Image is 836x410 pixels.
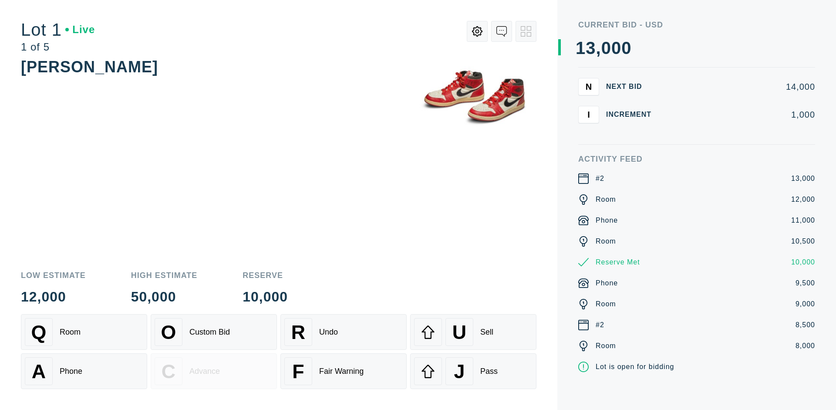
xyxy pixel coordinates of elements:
div: Phone [60,367,82,376]
div: 8,000 [796,341,815,351]
div: Next Bid [606,83,658,90]
div: Advance [189,367,220,376]
div: Live [65,24,95,35]
span: A [32,360,46,383]
div: 12,000 [791,194,815,205]
span: U [452,321,466,343]
div: 0 [611,39,621,57]
div: Pass [480,367,498,376]
div: Room [60,328,81,337]
div: Custom Bid [189,328,230,337]
button: USell [410,314,536,350]
button: RUndo [280,314,407,350]
div: 1,000 [665,110,815,119]
span: O [161,321,176,343]
div: Current Bid - USD [578,21,815,29]
button: OCustom Bid [151,314,277,350]
div: Room [596,341,616,351]
button: JPass [410,353,536,389]
div: Lot 1 [21,21,95,38]
div: Fair Warning [319,367,364,376]
div: Reserve [243,271,288,279]
span: C [162,360,175,383]
div: Activity Feed [578,155,815,163]
span: I [587,109,590,119]
button: APhone [21,353,147,389]
button: QRoom [21,314,147,350]
div: 10,000 [243,290,288,304]
span: R [291,321,305,343]
div: #2 [596,173,604,184]
div: , [596,39,601,213]
div: Increment [606,111,658,118]
div: Room [596,299,616,309]
div: Phone [596,278,618,288]
span: Q [31,321,47,343]
div: Undo [319,328,338,337]
div: 13,000 [791,173,815,184]
div: 11,000 [791,215,815,226]
div: 8,500 [796,320,815,330]
div: #2 [596,320,604,330]
div: 9,500 [796,278,815,288]
div: Room [596,236,616,247]
div: Room [596,194,616,205]
div: Low Estimate [21,271,86,279]
div: 9,000 [796,299,815,309]
button: N [578,78,599,95]
button: I [578,106,599,123]
div: 1 [576,39,586,57]
div: Lot is open for bidding [596,362,674,372]
button: FFair Warning [280,353,407,389]
div: 3 [586,39,596,57]
span: N [586,81,592,91]
span: F [292,360,304,383]
div: 0 [621,39,631,57]
div: 10,000 [791,257,815,268]
div: 12,000 [21,290,86,304]
div: 10,500 [791,236,815,247]
div: 14,000 [665,82,815,91]
div: Reserve Met [596,257,640,268]
div: 0 [601,39,611,57]
div: [PERSON_NAME] [21,58,158,76]
div: Sell [480,328,493,337]
span: J [454,360,465,383]
div: 1 of 5 [21,42,95,52]
div: 50,000 [131,290,198,304]
div: Phone [596,215,618,226]
div: High Estimate [131,271,198,279]
button: CAdvance [151,353,277,389]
